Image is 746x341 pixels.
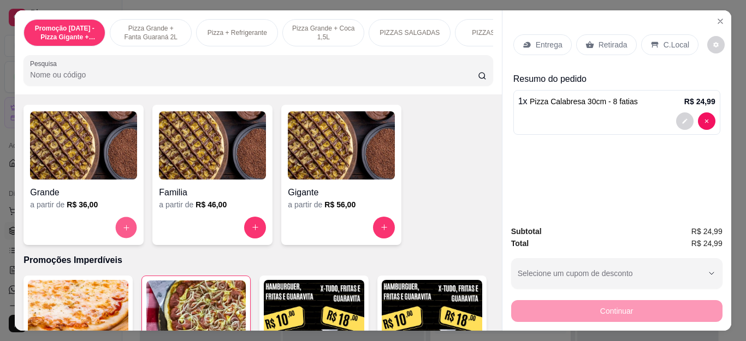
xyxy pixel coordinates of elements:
h4: Gigante [288,186,395,199]
button: Close [712,13,729,30]
input: Pesquisa [30,69,478,80]
button: decrease-product-quantity [676,112,694,130]
button: increase-product-quantity [373,217,395,238]
span: Pizza Calabresa 30cm - 8 fatias [530,97,638,106]
p: Retirada [599,39,627,50]
strong: Subtotal [511,227,542,236]
p: Promoções Imperdíveis [23,254,493,267]
h6: R$ 46,00 [196,199,227,210]
img: product-image [288,111,395,180]
button: increase-product-quantity [116,217,137,238]
p: Resumo do pedido [513,73,720,86]
h4: Familia [159,186,266,199]
button: Selecione um cupom de desconto [511,258,723,289]
button: decrease-product-quantity [698,112,715,130]
h6: R$ 36,00 [67,199,98,210]
div: a partir de [159,199,266,210]
img: product-image [159,111,266,180]
p: Entrega [536,39,563,50]
h6: R$ 56,00 [324,199,356,210]
p: C.Local [664,39,689,50]
p: Pizza + Refrigerante [208,28,267,37]
div: a partir de [288,199,395,210]
p: PIZZAS DOCES [472,28,520,37]
span: R$ 24,99 [691,237,723,249]
h4: Grande [30,186,137,199]
p: R$ 24,99 [684,96,715,107]
div: a partir de [30,199,137,210]
label: Pesquisa [30,59,61,68]
button: decrease-product-quantity [707,36,725,53]
p: 1 x [518,95,638,108]
p: Pizza Grande + Fanta Guaraná 2L [119,24,182,41]
p: PIZZAS SALGADAS [380,28,440,37]
p: Pizza Grande + Coca 1,5L [292,24,355,41]
p: Promoção [DATE] - Pizza Gigante + Media Doce [33,24,96,41]
span: R$ 24,99 [691,225,723,237]
strong: Total [511,239,529,248]
img: product-image [30,111,137,180]
button: increase-product-quantity [244,217,266,238]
